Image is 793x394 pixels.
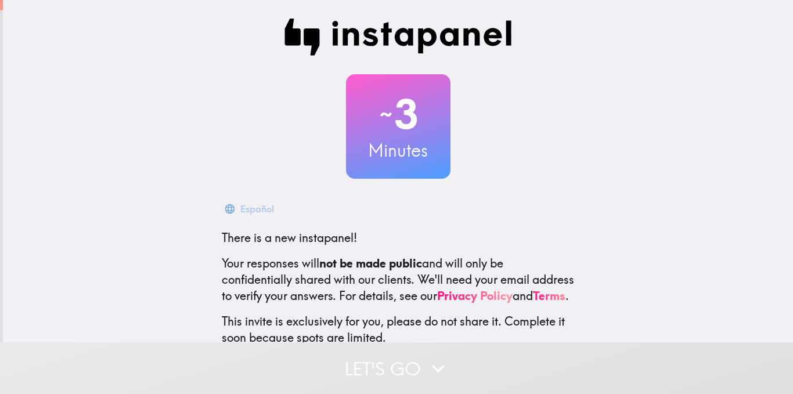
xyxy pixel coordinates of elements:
[437,288,513,303] a: Privacy Policy
[240,201,274,217] div: Español
[346,91,450,138] h2: 3
[319,256,422,270] b: not be made public
[222,255,575,304] p: Your responses will and will only be confidentially shared with our clients. We'll need your emai...
[222,313,575,346] p: This invite is exclusively for you, please do not share it. Complete it soon because spots are li...
[284,19,512,56] img: Instapanel
[378,97,394,132] span: ~
[346,138,450,162] h3: Minutes
[222,230,357,245] span: There is a new instapanel!
[533,288,565,303] a: Terms
[222,197,279,221] button: Español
